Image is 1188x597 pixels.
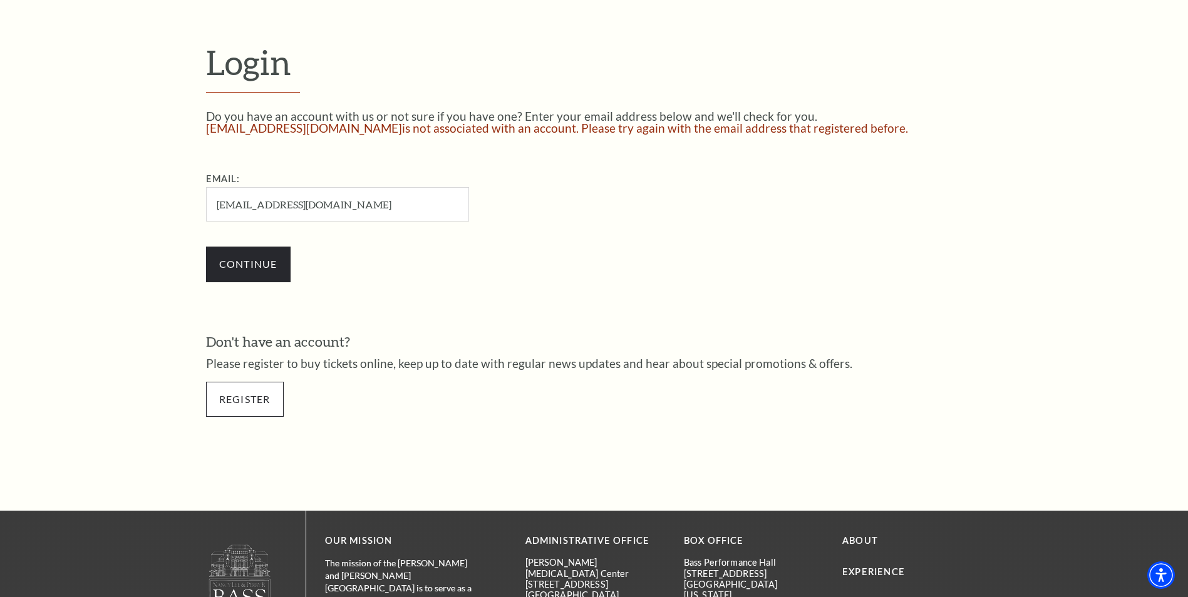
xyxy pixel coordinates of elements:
a: Register [206,382,284,417]
input: Submit button [206,247,291,282]
p: Please register to buy tickets online, keep up to date with regular news updates and hear about s... [206,357,983,369]
p: Administrative Office [525,533,665,549]
p: [PERSON_NAME][MEDICAL_DATA] Center [525,557,665,579]
span: [EMAIL_ADDRESS][DOMAIN_NAME] is not associated with an account. Please try again with the email a... [206,121,908,135]
div: Accessibility Menu [1147,561,1175,589]
p: Bass Performance Hall [684,557,824,568]
a: Experience [842,566,905,577]
h3: Don't have an account? [206,332,983,352]
span: Login [206,42,291,82]
p: OUR MISSION [325,533,482,549]
p: BOX OFFICE [684,533,824,549]
p: [STREET_ADDRESS] [525,579,665,589]
a: About [842,535,878,546]
label: Email: [206,173,240,184]
input: Required [206,187,469,222]
p: [STREET_ADDRESS] [684,568,824,579]
p: Do you have an account with us or not sure if you have one? Enter your email address below and we... [206,110,983,122]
